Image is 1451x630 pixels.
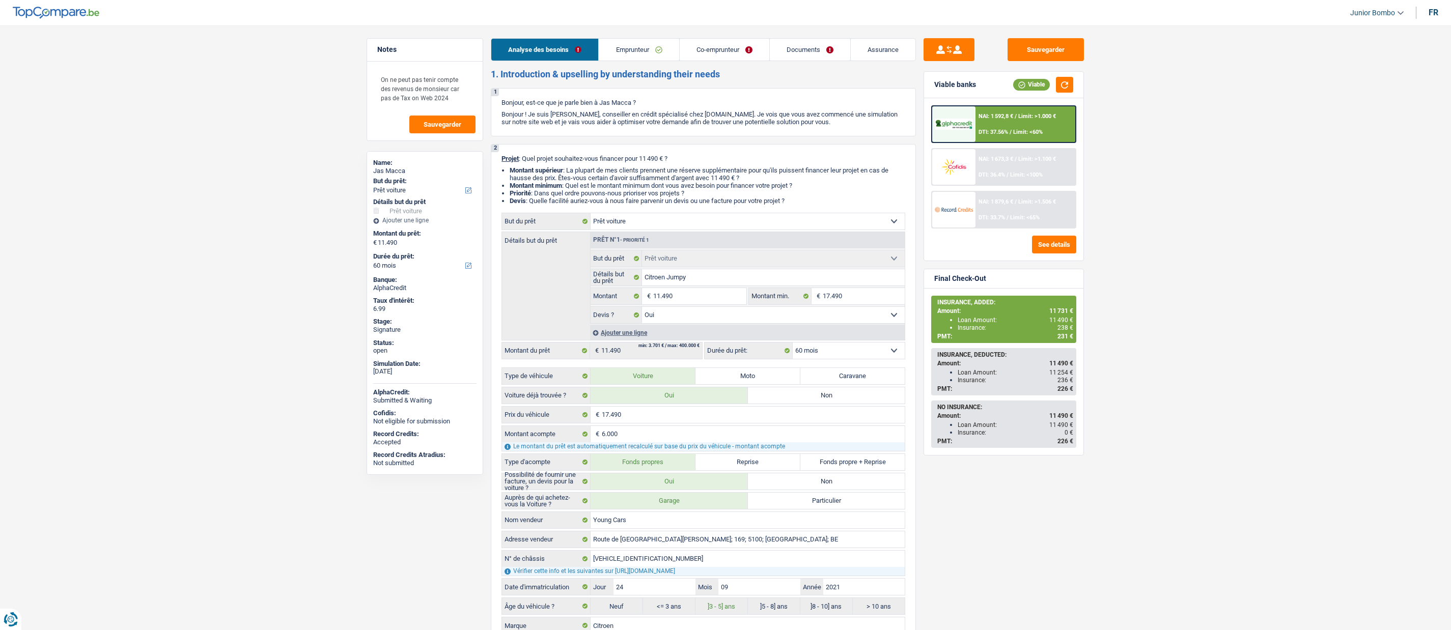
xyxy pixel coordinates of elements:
label: ]5 - 8] ans [748,598,800,614]
label: Auprès de qui achetez-vous la Voiture ? [502,493,591,509]
li: : Quel est le montant minimum dont vous avez besoin pour financer votre projet ? [510,182,905,189]
label: Montant min. [749,288,811,304]
span: / [1015,113,1017,120]
span: € [591,407,602,423]
div: Loan Amount: [958,369,1073,376]
div: min: 3.701 € / max: 400.000 € [638,343,700,348]
p: Bonjour, est-ce que je parle bien à Jas Macca ? [501,99,905,106]
div: PMT: [937,333,1073,340]
div: Détails but du prêt [373,198,477,206]
label: Âge du véhicule ? [502,598,591,614]
a: Assurance [851,39,915,61]
label: > 10 ans [853,598,905,614]
label: Montant [591,288,642,304]
div: Banque: [373,276,477,284]
label: Reprise [695,454,800,470]
span: 238 € [1057,324,1073,331]
span: Devis [510,197,526,205]
span: Limit: <65% [1010,214,1040,221]
a: Co-emprunteur [680,39,769,61]
h2: 1. Introduction & upselling by understanding their needs [491,69,916,80]
div: Record Credits Atradius: [373,451,477,459]
label: Jour [591,579,613,595]
div: Viable banks [934,80,976,89]
label: But du prêt [502,213,591,230]
div: Record Credits: [373,430,477,438]
div: 2 [491,145,499,152]
div: Not eligible for submission [373,417,477,425]
input: MM [718,579,800,595]
label: But du prêt [591,250,642,267]
label: Neuf [591,598,643,614]
label: Caravane [800,368,905,384]
span: DTI: 36.4% [979,171,1005,178]
strong: Priorité [510,189,531,197]
span: Limit: >1.506 € [1018,198,1056,205]
label: Voiture [591,368,695,384]
label: ]3 - 5] ans [695,598,748,614]
span: Limit: <60% [1013,129,1043,135]
span: 11 731 € [1049,307,1073,314]
img: AlphaCredit [935,119,972,130]
div: Ajouter une ligne [373,217,477,224]
a: Emprunteur [599,39,679,61]
span: Limit: <100% [1010,171,1043,178]
div: fr [1429,8,1438,17]
span: 236 € [1057,377,1073,384]
div: AlphaCredit [373,284,477,292]
span: € [373,239,377,247]
input: Sélectionnez votre adresse dans la barre de recherche [591,531,905,548]
span: / [1007,171,1009,178]
div: Le montant du prêt est automatiquement recalculé sur base du prix du véhicule - montant acompte [502,442,905,451]
img: Cofidis [935,157,972,176]
span: 231 € [1057,333,1073,340]
label: N° de châssis [502,551,591,567]
strong: Montant minimum [510,182,562,189]
label: Type d'acompte [502,454,591,470]
label: Détails but du prêt [502,232,590,244]
span: € [642,288,653,304]
span: 226 € [1057,385,1073,392]
span: / [1015,156,1017,162]
div: Taux d'intérêt: [373,297,477,305]
div: Submitted & Waiting [373,396,477,405]
label: Montant du prêt [502,342,590,359]
label: Non [748,473,905,490]
label: Oui [591,473,748,490]
li: : Dans quel ordre pouvons-nous prioriser vos projets ? [510,189,905,197]
label: Adresse vendeur [502,531,591,548]
label: But du prêt: [373,177,475,185]
label: Montant du prêt: [373,230,475,238]
span: NAI: 1 879,6 € [979,198,1013,205]
span: 11 490 € [1049,412,1073,419]
span: Limit: >1.000 € [1018,113,1056,120]
label: Fonds propre + Reprise [800,454,905,470]
span: Projet [501,155,519,162]
span: 11 490 € [1049,421,1073,428]
label: Garage [591,493,748,509]
div: Not submitted [373,459,477,467]
div: Vérifier cette info et les suivantes sur [URL][DOMAIN_NAME] [502,567,905,576]
div: 1 [491,89,499,96]
div: open [373,347,477,355]
div: Prêt n°1 [591,237,652,243]
div: Jas Macca [373,167,477,175]
div: 6.99 [373,305,477,313]
span: 11 254 € [1049,369,1073,376]
div: INSURANCE, ADDED: [937,299,1073,306]
button: See details [1032,236,1076,253]
span: / [1015,198,1017,205]
div: Insurance: [958,324,1073,331]
input: JJ [613,579,695,595]
label: Fonds propres [591,454,695,470]
button: Sauvegarder [1008,38,1084,61]
div: AlphaCredit: [373,388,477,396]
input: AAAA [823,579,905,595]
div: Loan Amount: [958,317,1073,324]
span: / [1010,129,1012,135]
span: DTI: 37.56% [979,129,1008,135]
span: € [590,342,601,359]
li: : Quelle facilité auriez-vous à nous faire parvenir un devis ou une facture pour votre projet ? [510,197,905,205]
span: € [591,426,602,442]
span: DTI: 33.7% [979,214,1005,221]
